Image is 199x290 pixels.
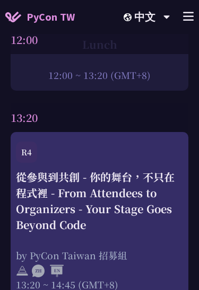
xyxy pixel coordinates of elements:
div: 12:00 [11,25,188,54]
div: 12:00 ~ 13:20 (GMT+8) [16,68,183,82]
img: Home icon of PyCon TW 2025 [5,12,21,22]
div: 13:20 [11,103,188,132]
img: ZHEN.371966e.svg [32,265,64,277]
span: PyCon TW [27,9,75,25]
div: R4 [16,142,37,163]
div: by PyCon Taiwan 招募組 [16,249,183,262]
a: PyCon TW [5,4,75,30]
img: Locale Icon [124,13,134,21]
div: 從參與到共創 - 你的舞台，不只在程式裡 - From Attendees to Organizers - Your Stage Goes Beyond Code [16,169,183,233]
img: svg+xml;base64,PHN2ZyB4bWxucz0iaHR0cDovL3d3dy53My5vcmcvMjAwMC9zdmciIHdpZHRoPSIyNCIgaGVpZ2h0PSIyNC... [16,265,29,277]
